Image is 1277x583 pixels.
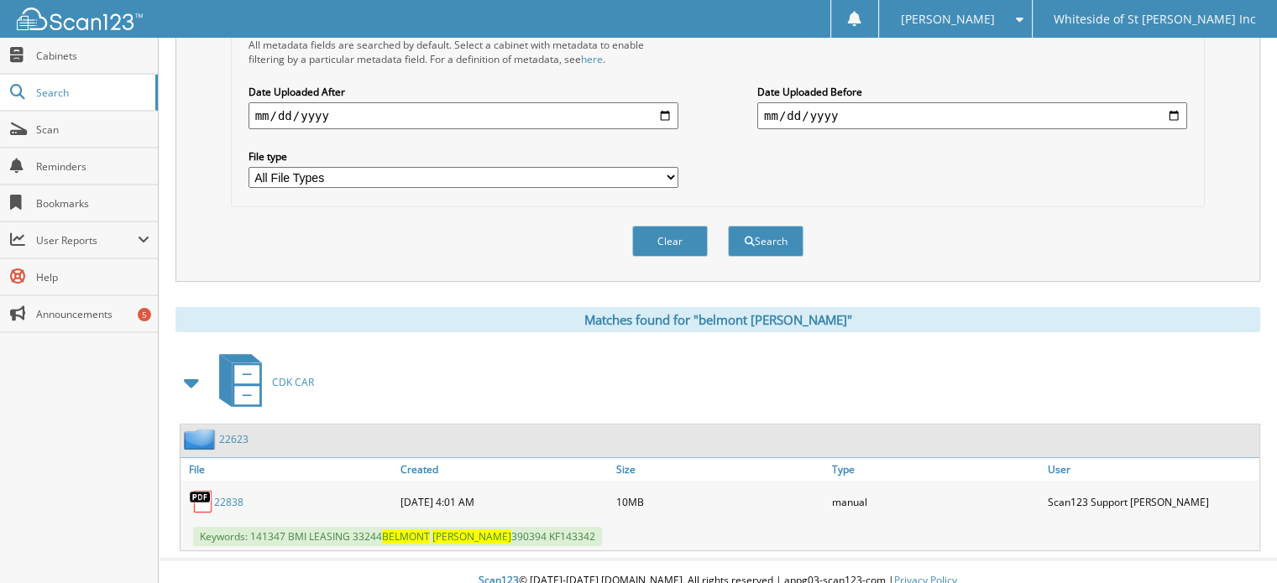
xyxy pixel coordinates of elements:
[249,102,678,129] input: start
[36,86,147,100] span: Search
[1044,485,1259,518] div: Scan123 Support [PERSON_NAME]
[36,233,138,247] span: User Reports
[209,349,314,415] a: CDK CAR
[193,527,602,546] span: Keywords: 141347 BMI LEASING 33244 390394 KF143342
[1193,502,1277,583] iframe: Chat Widget
[249,85,678,99] label: Date Uploaded After
[632,226,708,257] button: Clear
[1044,458,1259,481] a: User
[382,529,430,544] span: BELMONT
[828,485,1044,518] div: manual
[181,458,396,481] a: File
[1054,14,1256,24] span: Whiteside of St [PERSON_NAME] Inc
[828,458,1044,481] a: Type
[36,196,149,211] span: Bookmarks
[36,122,149,137] span: Scan
[900,14,994,24] span: [PERSON_NAME]
[36,159,149,174] span: Reminders
[184,429,219,450] img: folder2.png
[272,375,314,389] span: CDK CAR
[757,102,1187,129] input: end
[36,307,149,321] span: Announcements
[36,49,149,63] span: Cabinets
[612,458,828,481] a: Size
[396,485,612,518] div: [DATE] 4:01 AM
[581,52,603,66] a: here
[17,8,143,30] img: scan123-logo-white.svg
[189,489,214,514] img: PDF.png
[138,308,151,321] div: 5
[432,529,511,544] span: [PERSON_NAME]
[396,458,612,481] a: Created
[728,226,803,257] button: Search
[757,85,1187,99] label: Date Uploaded Before
[219,432,249,446] a: 22623
[612,485,828,518] div: 10MB
[36,270,149,284] span: Help
[249,149,678,164] label: File type
[175,307,1260,332] div: Matches found for "belmont [PERSON_NAME]"
[214,495,243,509] a: 22838
[249,38,678,66] div: All metadata fields are searched by default. Select a cabinet with metadata to enable filtering b...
